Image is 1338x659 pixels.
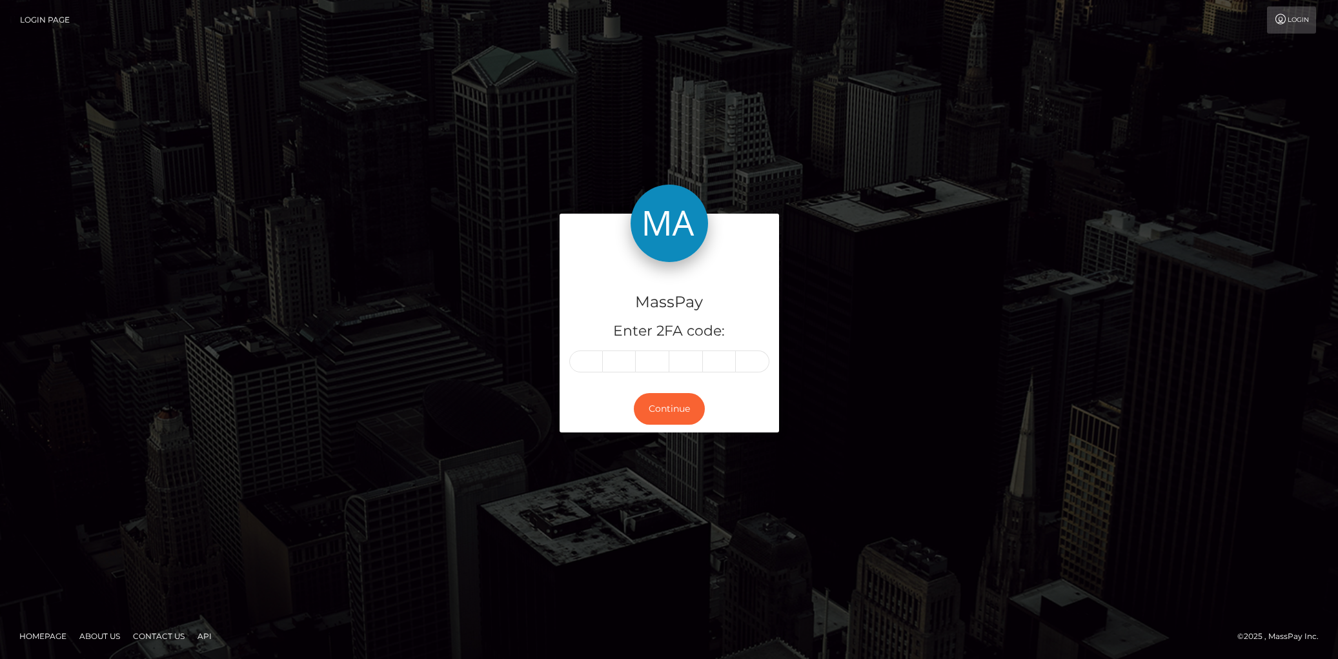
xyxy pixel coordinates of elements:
[14,626,72,646] a: Homepage
[128,626,190,646] a: Contact Us
[192,626,217,646] a: API
[569,291,769,314] h4: MassPay
[631,185,708,262] img: MassPay
[634,393,705,425] button: Continue
[569,321,769,341] h5: Enter 2FA code:
[1237,629,1328,644] div: © 2025 , MassPay Inc.
[20,6,70,34] a: Login Page
[1267,6,1316,34] a: Login
[74,626,125,646] a: About Us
